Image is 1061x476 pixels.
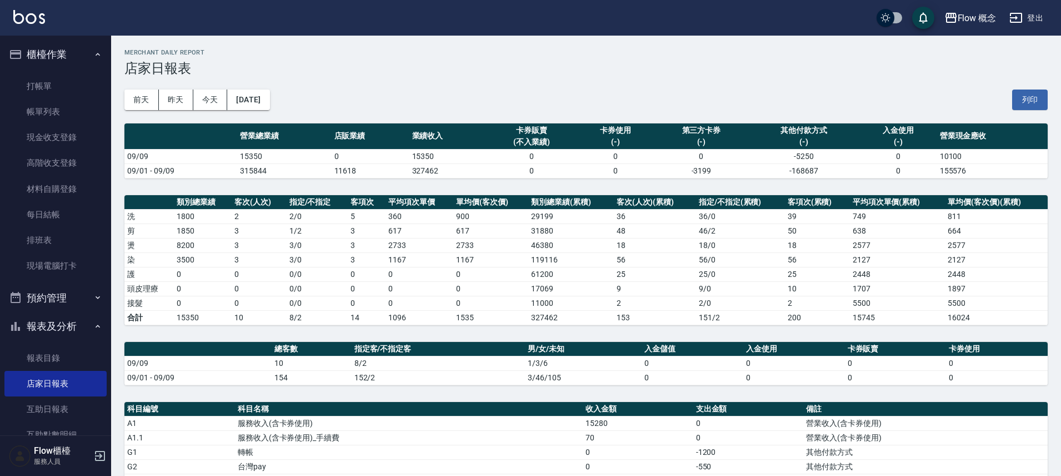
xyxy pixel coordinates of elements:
td: 360 [386,209,453,224]
td: 664 [945,224,1048,238]
th: 總客數 [272,342,352,356]
td: 0 [642,370,743,385]
td: 0 [845,356,947,370]
td: 3 [348,252,386,267]
td: 3 [232,238,287,252]
td: 46 / 2 [696,224,785,238]
td: 0 [583,445,693,459]
td: 0 [232,281,287,296]
td: 轉帳 [235,445,583,459]
a: 高階收支登錄 [4,150,107,176]
td: 15350 [174,310,232,325]
td: 3/46/105 [525,370,642,385]
div: 第三方卡券 [657,125,746,136]
td: 2 [614,296,696,310]
td: -550 [693,459,804,474]
td: 153 [614,310,696,325]
td: 8200 [174,238,232,252]
td: 0 [845,370,947,385]
a: 打帳單 [4,73,107,99]
td: 0 [583,459,693,474]
td: 0 [232,267,287,281]
td: 0 [946,356,1048,370]
button: 今天 [193,90,228,110]
td: 0 [654,149,749,163]
td: 1096 [386,310,453,325]
td: 25 / 0 [696,267,785,281]
td: 0 [859,163,937,178]
a: 每日結帳 [4,202,107,227]
td: 3500 [174,252,232,267]
th: 店販業績 [332,123,409,150]
td: -3199 [654,163,749,178]
td: 10100 [937,149,1048,163]
td: 0 [332,149,409,163]
td: 0 [487,163,577,178]
td: 5 [348,209,386,224]
td: 70 [583,430,693,445]
td: 其他付款方式 [803,445,1048,459]
td: 15350 [409,149,487,163]
th: 客次(人次) [232,195,287,210]
td: 50 [785,224,850,238]
th: 單均價(客次價) [453,195,528,210]
th: 科目名稱 [235,402,583,416]
button: 報表及分析 [4,312,107,341]
th: 卡券販賣 [845,342,947,356]
td: 2 [785,296,850,310]
td: 0 [348,267,386,281]
td: 0 [386,281,453,296]
td: 2 / 0 [696,296,785,310]
td: 327462 [409,163,487,178]
a: 互助日報表 [4,396,107,422]
td: 56 / 0 [696,252,785,267]
button: 前天 [124,90,159,110]
td: 洗 [124,209,174,224]
img: Logo [13,10,45,24]
td: 2733 [453,238,528,252]
td: 900 [453,209,528,224]
td: 服務收入(含卡券使用)_手續費 [235,430,583,445]
td: 154 [272,370,352,385]
div: 入金使用 [862,125,934,136]
th: 平均項次單價 [386,195,453,210]
td: 61200 [528,267,613,281]
td: 1800 [174,209,232,224]
td: 0 [693,430,804,445]
div: 卡券販賣 [490,125,574,136]
h2: Merchant Daily Report [124,49,1048,56]
td: 0 [693,416,804,430]
button: 櫃檯作業 [4,40,107,69]
td: 2 [232,209,287,224]
td: 1535 [453,310,528,325]
td: 3 / 0 [287,252,348,267]
td: 29199 [528,209,613,224]
td: 56 [785,252,850,267]
td: 3 [348,224,386,238]
td: 接髮 [124,296,174,310]
td: 36 [614,209,696,224]
img: Person [9,445,31,467]
td: 09/09 [124,149,237,163]
td: 2733 [386,238,453,252]
th: 業績收入 [409,123,487,150]
td: -168687 [748,163,859,178]
th: 入金儲值 [642,342,743,356]
td: 15745 [850,310,945,325]
button: 列印 [1012,90,1048,110]
td: 09/01 - 09/09 [124,163,237,178]
a: 現場電腦打卡 [4,253,107,279]
td: G1 [124,445,235,459]
td: 0 / 0 [287,281,348,296]
table: a dense table [124,195,1048,325]
td: 11000 [528,296,613,310]
td: 1167 [386,252,453,267]
td: 56 [614,252,696,267]
th: 指定客/不指定客 [352,342,526,356]
td: 31880 [528,224,613,238]
div: (-) [751,136,856,148]
td: 0 [642,356,743,370]
button: 昨天 [159,90,193,110]
button: Flow 概念 [940,7,1001,29]
td: 0 [386,296,453,310]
